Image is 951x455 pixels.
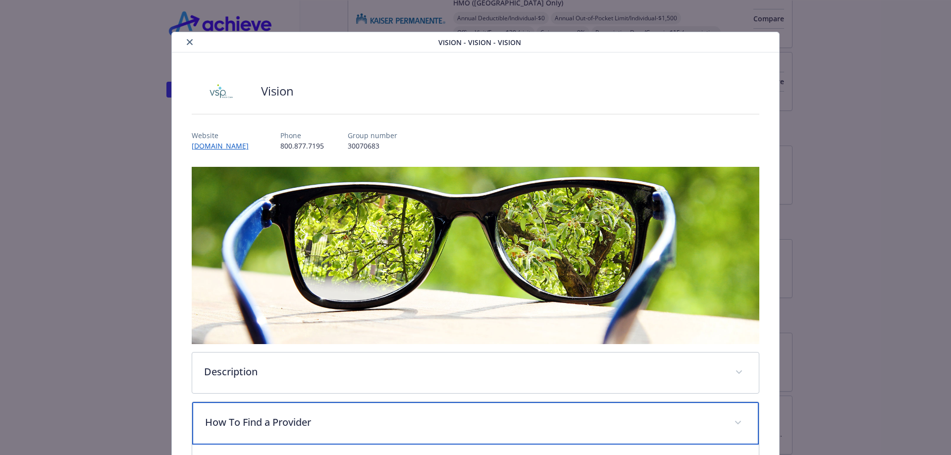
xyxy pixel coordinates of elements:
[184,36,196,48] button: close
[192,141,257,151] a: [DOMAIN_NAME]
[261,83,294,100] h2: Vision
[204,364,724,379] p: Description
[438,37,521,48] span: Vision - Vision - Vision
[280,141,324,151] p: 800.877.7195
[205,415,723,430] p: How To Find a Provider
[348,141,397,151] p: 30070683
[192,130,257,141] p: Website
[192,402,759,445] div: How To Find a Provider
[192,353,759,393] div: Description
[192,76,251,106] img: Vision Service Plan
[192,167,760,344] img: banner
[280,130,324,141] p: Phone
[348,130,397,141] p: Group number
